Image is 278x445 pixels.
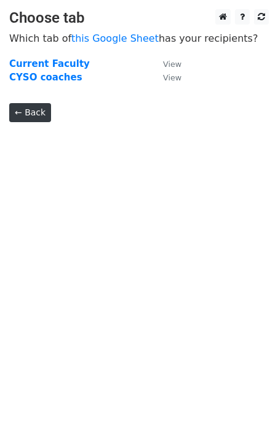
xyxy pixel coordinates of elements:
a: View [151,72,181,83]
a: this Google Sheet [71,33,159,44]
iframe: Chat Widget [216,386,278,445]
a: Current Faculty [9,58,90,69]
h3: Choose tab [9,9,269,27]
small: View [163,73,181,82]
a: View [151,58,181,69]
p: Which tab of has your recipients? [9,32,269,45]
small: View [163,60,181,69]
a: ← Back [9,103,51,122]
a: CYSO coaches [9,72,82,83]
